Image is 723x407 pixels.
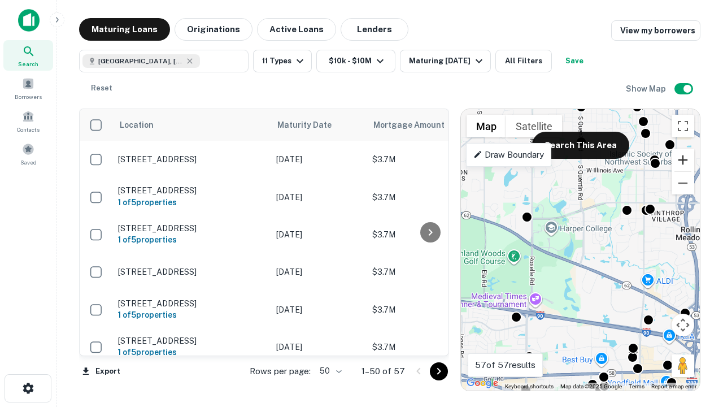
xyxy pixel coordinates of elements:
[651,383,696,389] a: Report a map error
[372,341,485,353] p: $3.7M
[372,153,485,166] p: $3.7M
[532,132,629,159] button: Search This Area
[361,365,405,378] p: 1–50 of 57
[672,149,694,171] button: Zoom in
[315,363,343,379] div: 50
[506,115,562,137] button: Show satellite imagery
[118,346,265,358] h6: 1 of 5 properties
[79,18,170,41] button: Maturing Loans
[409,54,486,68] div: Maturing [DATE]
[372,266,485,278] p: $3.7M
[672,354,694,377] button: Drag Pegman onto the map to open Street View
[98,56,183,66] span: [GEOGRAPHIC_DATA], [GEOGRAPHIC_DATA]
[316,50,395,72] button: $10k - $10M
[3,106,53,136] a: Contacts
[79,363,123,380] button: Export
[373,118,459,132] span: Mortgage Amount
[3,73,53,103] a: Borrowers
[464,376,501,391] a: Open this area in Google Maps (opens a new window)
[467,115,506,137] button: Show street map
[672,172,694,194] button: Zoom out
[17,125,40,134] span: Contacts
[112,109,271,141] th: Location
[495,50,552,72] button: All Filters
[475,358,535,372] p: 57 of 57 results
[372,304,485,316] p: $3.7M
[118,233,265,246] h6: 1 of 5 properties
[276,341,361,353] p: [DATE]
[367,109,491,141] th: Mortgage Amount
[3,138,53,169] a: Saved
[372,228,485,241] p: $3.7M
[667,280,723,335] iframe: Chat Widget
[18,59,38,68] span: Search
[175,18,252,41] button: Originations
[15,92,42,101] span: Borrowers
[118,267,265,277] p: [STREET_ADDRESS]
[505,383,554,391] button: Keyboard shortcuts
[341,18,408,41] button: Lenders
[276,228,361,241] p: [DATE]
[253,50,312,72] button: 11 Types
[277,118,346,132] span: Maturity Date
[118,298,265,309] p: [STREET_ADDRESS]
[118,223,265,233] p: [STREET_ADDRESS]
[84,77,120,99] button: Reset
[118,154,265,164] p: [STREET_ADDRESS]
[20,158,37,167] span: Saved
[560,383,622,389] span: Map data ©2025 Google
[118,336,265,346] p: [STREET_ADDRESS]
[372,191,485,203] p: $3.7M
[276,153,361,166] p: [DATE]
[271,109,367,141] th: Maturity Date
[611,20,700,41] a: View my borrowers
[626,83,668,95] h6: Show Map
[257,18,336,41] button: Active Loans
[430,362,448,380] button: Go to next page
[18,9,40,32] img: capitalize-icon.png
[276,266,361,278] p: [DATE]
[250,365,311,378] p: Rows per page:
[400,50,491,72] button: Maturing [DATE]
[473,148,544,162] p: Draw Boundary
[464,376,501,391] img: Google
[461,109,700,391] div: 0 0
[119,118,154,132] span: Location
[276,304,361,316] p: [DATE]
[556,50,593,72] button: Save your search to get updates of matches that match your search criteria.
[118,309,265,321] h6: 1 of 5 properties
[672,115,694,137] button: Toggle fullscreen view
[118,185,265,196] p: [STREET_ADDRESS]
[629,383,644,389] a: Terms (opens in new tab)
[276,191,361,203] p: [DATE]
[118,196,265,209] h6: 1 of 5 properties
[3,40,53,71] a: Search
